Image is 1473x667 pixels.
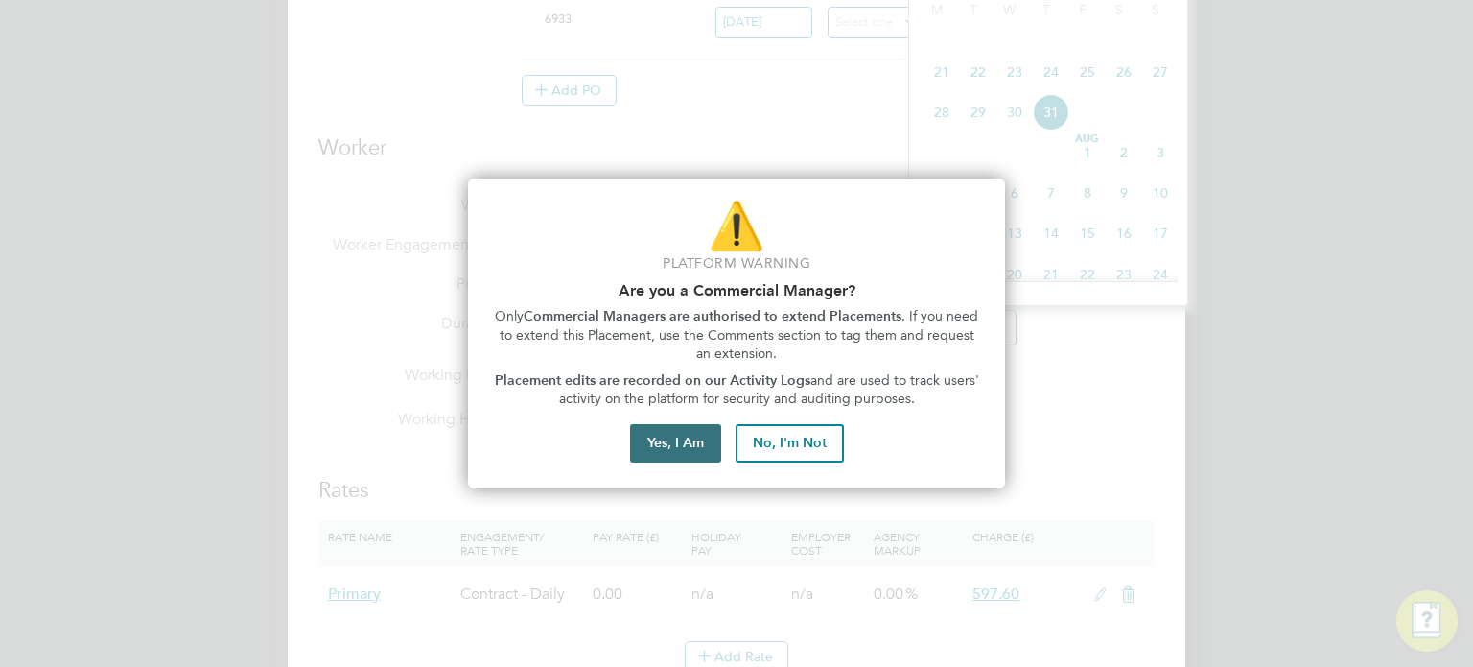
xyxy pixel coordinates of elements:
[524,308,901,324] strong: Commercial Managers are authorised to extend Placements
[559,372,983,408] span: and are used to track users' activity on the platform for security and auditing purposes.
[491,281,982,299] h2: Are you a Commercial Manager?
[495,308,524,324] span: Only
[491,254,982,274] p: Platform Warning
[630,424,721,463] button: Yes, I Am
[468,179,1005,488] div: Are you part of the Commercial Team?
[500,308,983,362] span: . If you need to extend this Placement, use the Comments section to tag them and request an exten...
[495,372,810,389] strong: Placement edits are recorded on our Activity Logs
[736,424,844,463] button: No, I'm Not
[491,194,982,258] p: ⚠️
